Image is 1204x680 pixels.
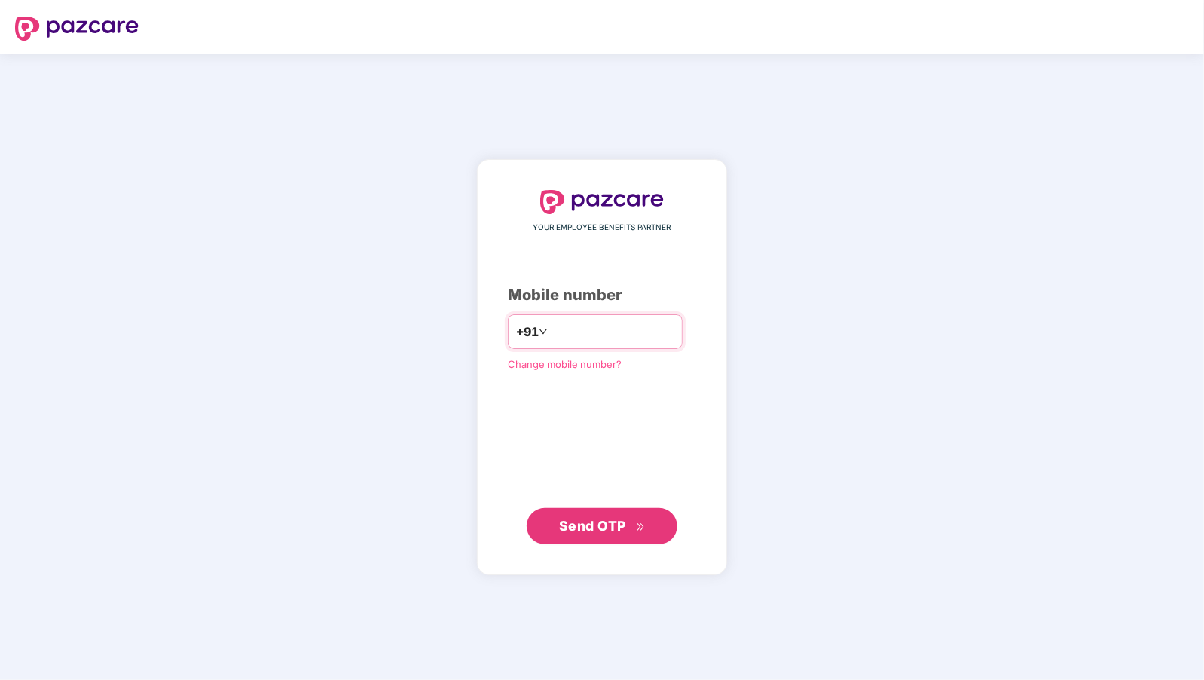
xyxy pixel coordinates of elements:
span: down [539,327,548,336]
img: logo [540,190,664,214]
span: +91 [516,323,539,342]
a: Change mobile number? [508,358,622,370]
span: double-right [636,522,646,532]
span: Send OTP [559,518,626,534]
span: YOUR EMPLOYEE BENEFITS PARTNER [533,222,671,234]
img: logo [15,17,139,41]
button: Send OTPdouble-right [527,508,677,544]
div: Mobile number [508,283,696,307]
